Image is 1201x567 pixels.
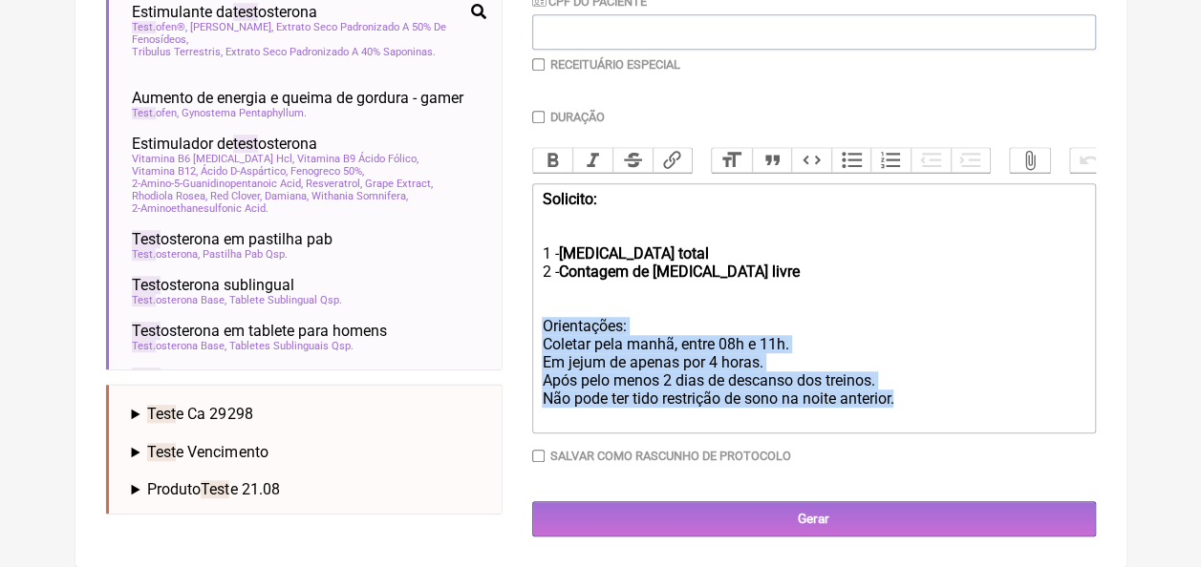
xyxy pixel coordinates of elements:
[132,322,161,340] span: Test
[132,294,156,306] span: Test
[831,148,871,173] button: Bullets
[132,165,198,178] span: Vitamina B12
[132,230,332,248] span: osterona em pastilha pab
[558,262,799,281] strong: Contagem de [MEDICAL_DATA] livre
[229,294,342,306] span: Tablete Sublingual Qsp
[132,21,486,46] span: ofen®, [PERSON_NAME], Extrato Seco Padronizado A 50% De Fenosídeos
[290,165,364,178] span: Fenogreco 50%
[791,148,831,173] button: Code
[533,148,573,173] button: Bold
[201,480,229,498] span: Test
[132,135,317,153] span: Estimulador de osterona
[132,322,387,340] span: osterona em tablete para homens
[147,443,176,461] span: Test
[132,405,486,423] summary: Teste Ca 29298
[532,501,1096,536] input: Gerar
[201,165,288,178] span: Ácido D-Aspártico
[132,367,161,386] span: Test
[558,244,708,262] strong: [MEDICAL_DATA] total
[550,110,605,124] label: Duração
[132,153,294,165] span: Vitamina B6 [MEDICAL_DATA] Hcl
[132,248,200,261] span: osterona
[147,480,279,498] span: Produto e 21.08
[712,148,752,173] button: Heading
[572,148,612,173] button: Italic
[132,107,179,119] span: ofen
[132,230,161,248] span: Test
[550,449,791,463] label: Salvar como rascunho de Protocolo
[542,190,596,208] strong: Solicito:
[297,153,418,165] span: Vitamina B9 Ácido Fólico
[612,148,653,173] button: Strikethrough
[132,202,268,215] span: 2-Aminoethanesulfonic Acid
[132,480,486,498] summary: ProdutoTeste 21.08
[132,190,207,202] span: Rhodiola Rosea
[147,405,176,423] span: Test
[210,190,262,202] span: Red Clover
[132,3,317,21] span: Estimulante da osterona
[132,340,156,352] span: Test
[203,248,288,261] span: Pastilha Pab Qsp
[132,178,303,190] span: 2-Amino-5-Guanidinopentanoic Acid
[132,89,463,107] span: Aumento de energia e queima de gordura - gamer
[182,107,307,119] span: Gynostema Pentaphyllum
[147,443,268,461] span: e Vencimento
[870,148,911,173] button: Numbers
[550,57,680,72] label: Receituário Especial
[233,135,258,153] span: test
[653,148,693,173] button: Link
[365,178,433,190] span: Grape Extract
[132,443,486,461] summary: Teste Vencimento
[311,190,408,202] span: Withania Somnifera
[1070,148,1110,173] button: Undo
[911,148,951,173] button: Decrease Level
[229,340,354,352] span: Tabletes Sublinguais Qsp
[132,340,226,352] span: osterona Base
[132,276,294,294] span: osterona sublingual
[306,178,362,190] span: Resveratrol
[265,190,309,202] span: Damiana
[132,294,226,306] span: osterona Base
[132,46,436,58] span: Tribulus Terrestris, Extrato Seco Padronizado A 40% Saponinas
[752,148,792,173] button: Quote
[1010,148,1050,173] button: Attach Files
[132,107,156,119] span: Test
[132,367,413,386] span: osterona transdérmica para mulheres
[132,248,156,261] span: Test
[147,405,252,423] span: e Ca 29298
[132,276,161,294] span: Test
[542,190,1084,426] div: 1 - 2 - Orientações: Coletar pela manhã, entre 08h e 11h. Em jejum de apenas por 4 horas. Após pe...
[951,148,991,173] button: Increase Level
[132,21,156,33] span: Test
[233,3,258,21] span: test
